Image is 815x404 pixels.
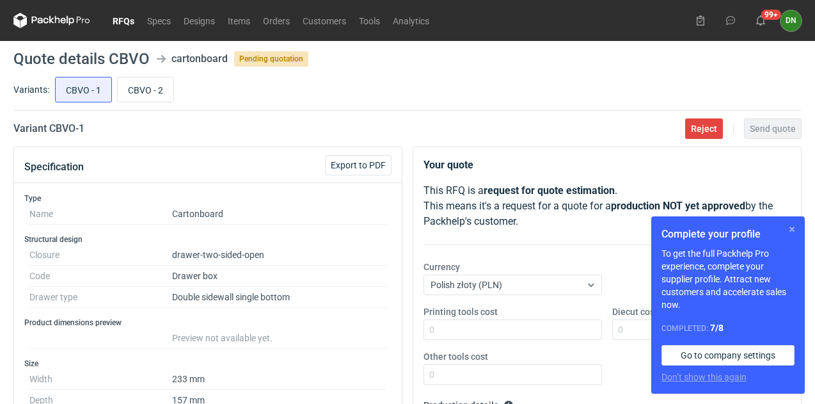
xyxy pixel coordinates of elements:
[24,193,392,204] h3: Type
[13,121,84,136] h2: Variant CBVO - 1
[177,13,221,28] a: Designs
[784,222,800,237] button: Skip for now
[29,245,172,266] dt: Closure
[612,305,658,318] label: Diecut cost
[744,118,802,139] button: Send quote
[750,10,771,31] button: 99+
[431,280,502,290] span: Polish złoty (PLN)
[117,77,174,102] label: CBVO - 2
[172,266,386,287] dd: Drawer box
[325,155,392,175] button: Export to PDF
[661,321,795,335] div: Completed:
[423,159,473,171] strong: Your quote
[296,13,352,28] a: Customers
[423,183,791,229] p: This RFQ is a . This means it's a request for a quote for a by the Packhelp's customer.
[331,161,386,170] span: Export to PDF
[710,323,724,333] strong: 7 / 8
[612,319,791,340] input: 0
[685,118,723,139] button: Reject
[24,234,392,245] h3: Structural design
[780,10,802,31] div: Dawid Nowak
[484,184,615,197] strong: request for quote estimation
[750,124,796,133] span: Send quote
[29,266,172,287] dt: Code
[661,371,747,384] button: Don’t show this again
[29,369,172,390] dt: Width
[172,204,386,225] dd: Cartonboard
[171,51,228,67] div: cartonboard
[386,13,436,28] a: Analytics
[780,10,802,31] button: DN
[24,359,392,369] h3: Size
[423,305,498,318] label: Printing tools cost
[13,51,150,67] h1: Quote details CBVO
[423,364,602,385] input: 0
[13,13,90,28] svg: Packhelp Pro
[691,124,717,133] span: Reject
[55,77,112,102] label: CBVO - 1
[423,319,602,340] input: 0
[611,200,745,212] strong: production NOT yet approved
[13,83,49,96] label: Variants:
[221,13,257,28] a: Items
[352,13,386,28] a: Tools
[423,261,460,273] label: Currency
[24,318,392,328] h3: Product dimensions preview
[172,369,386,390] dd: 233 mm
[661,345,795,366] a: Go to company settings
[24,152,84,182] button: Specification
[234,51,308,67] span: Pending quotation
[661,247,795,311] p: To get the full Packhelp Pro experience, complete your supplier profile. Attract new customers an...
[172,287,386,308] dd: Double sidewall single bottom
[29,204,172,225] dt: Name
[141,13,177,28] a: Specs
[29,287,172,308] dt: Drawer type
[423,350,488,363] label: Other tools cost
[661,227,795,242] h1: Complete your profile
[172,333,273,343] span: Preview not available yet.
[257,13,296,28] a: Orders
[172,245,386,266] dd: drawer-two-sided-open
[106,13,141,28] a: RFQs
